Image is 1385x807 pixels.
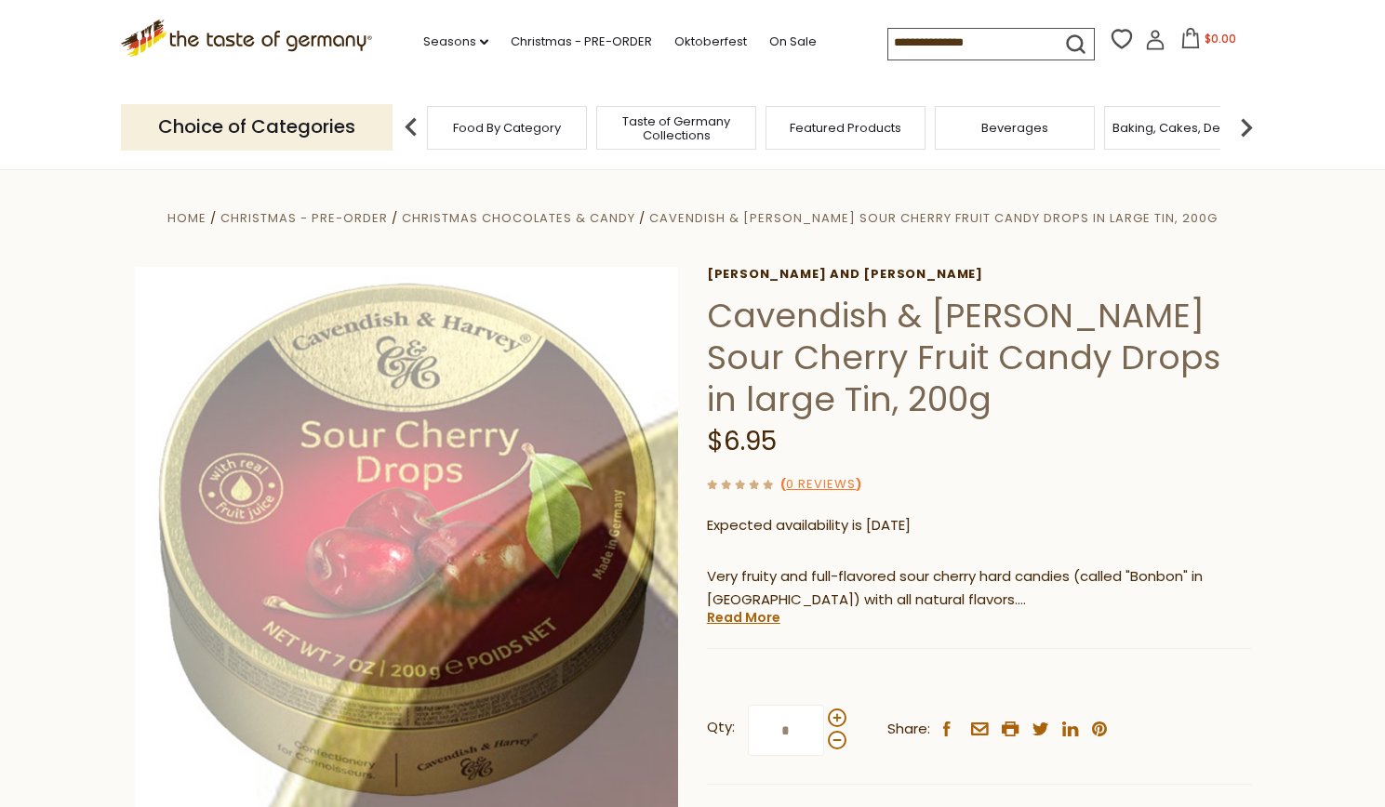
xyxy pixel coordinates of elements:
a: Taste of Germany Collections [602,114,751,142]
a: Baking, Cakes, Desserts [1112,121,1257,135]
a: Food By Category [453,121,561,135]
span: $0.00 [1205,31,1236,46]
button: $0.00 [1169,28,1248,56]
h1: Cavendish & [PERSON_NAME] Sour Cherry Fruit Candy Drops in large Tin, 200g [707,295,1251,420]
a: 0 Reviews [786,475,856,495]
span: Share: [887,718,930,741]
strong: Qty: [707,716,735,739]
p: Expected availability is [DATE] [707,514,1251,537]
p: Very fruity and full-flavored sour cherry hard candies (called "Bonbon" in [GEOGRAPHIC_DATA]) wit... [707,565,1251,612]
a: Christmas - PRE-ORDER [220,209,388,227]
input: Qty: [748,705,824,756]
a: Read More [707,608,780,627]
a: Featured Products [790,121,901,135]
a: Christmas Chocolates & Candy [402,209,635,227]
a: Oktoberfest [674,32,747,52]
span: ( ) [780,475,861,493]
a: On Sale [769,32,817,52]
img: next arrow [1228,109,1265,146]
a: Cavendish & [PERSON_NAME] Sour Cherry Fruit Candy Drops in large Tin, 200g [649,209,1218,227]
a: Beverages [981,121,1048,135]
a: Home [167,209,206,227]
img: previous arrow [393,109,430,146]
p: Choice of Categories [121,104,393,150]
span: $6.95 [707,423,777,459]
a: Christmas - PRE-ORDER [511,32,652,52]
a: [PERSON_NAME] and [PERSON_NAME] [707,267,1251,282]
a: Seasons [423,32,488,52]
